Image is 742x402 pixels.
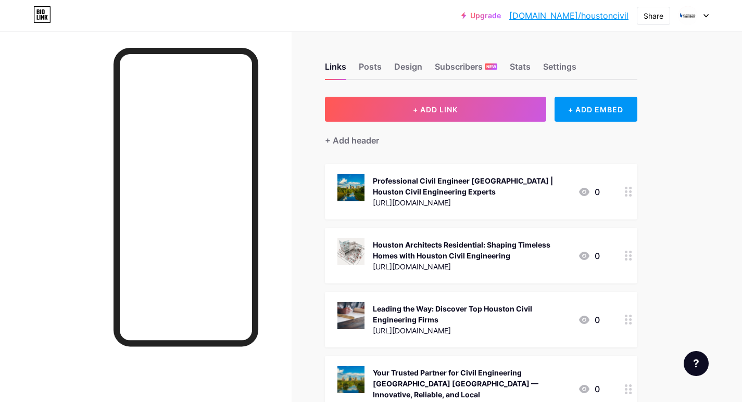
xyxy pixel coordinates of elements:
div: 0 [578,186,600,198]
div: Share [644,10,663,21]
div: Professional Civil Engineer [GEOGRAPHIC_DATA] | Houston Civil Engineering Experts [373,175,570,197]
a: Upgrade [461,11,501,20]
div: 0 [578,383,600,395]
div: + ADD EMBED [555,97,637,122]
div: + Add header [325,134,379,147]
div: [URL][DOMAIN_NAME] [373,261,570,272]
span: NEW [486,63,496,70]
img: Professional Civil Engineer Houston | Houston Civil Engineering Experts [337,174,364,201]
div: Links [325,60,346,79]
div: Your Trusted Partner for Civil Engineering [GEOGRAPHIC_DATA] [GEOGRAPHIC_DATA] — Innovative, Reli... [373,367,570,400]
img: Your Trusted Partner for Civil Engineering Houston TX — Innovative, Reliable, and Local [337,366,364,393]
div: 0 [578,250,600,262]
div: Settings [543,60,576,79]
button: + ADD LINK [325,97,546,122]
div: Stats [510,60,531,79]
img: Leading the Way: Discover Top Houston Civil Engineering Firms [337,302,364,329]
img: houstoncivil [678,6,698,25]
div: Houston Architects Residential: Shaping Timeless Homes with Houston Civil Engineering [373,239,570,261]
div: Subscribers [435,60,497,79]
img: Houston Architects Residential: Shaping Timeless Homes with Houston Civil Engineering [337,238,364,265]
div: [URL][DOMAIN_NAME] [373,197,570,208]
div: [URL][DOMAIN_NAME] [373,325,570,336]
div: Design [394,60,422,79]
span: + ADD LINK [413,105,458,114]
div: Posts [359,60,382,79]
div: 0 [578,314,600,326]
div: Leading the Way: Discover Top Houston Civil Engineering Firms [373,303,570,325]
a: [DOMAIN_NAME]/houstoncivil [509,9,628,22]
